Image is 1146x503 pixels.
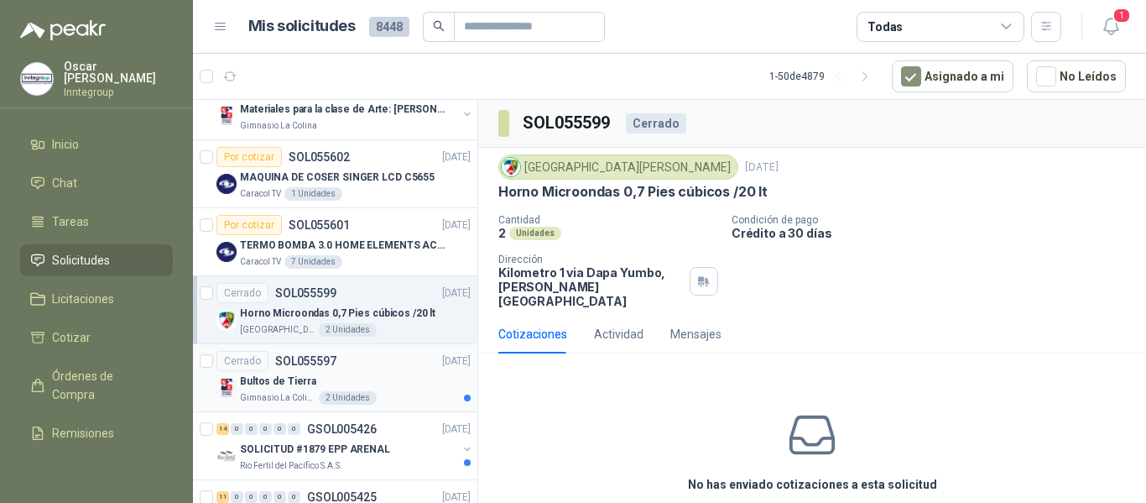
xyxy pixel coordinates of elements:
span: search [433,20,445,32]
div: Mensajes [670,325,721,343]
img: Company Logo [216,106,237,126]
div: 0 [273,423,286,435]
img: Logo peakr [20,20,106,40]
p: Inntegroup [64,87,173,97]
img: Company Logo [216,174,237,194]
p: Bultos de Tierra [240,374,316,390]
div: Cerrado [216,351,268,371]
a: Inicio [20,128,173,160]
div: 2 Unidades [319,391,377,405]
div: 0 [288,423,300,435]
p: Condición de pago [732,214,1139,226]
img: Company Logo [216,310,237,330]
div: 0 [273,491,286,503]
div: Cotizaciones [498,325,567,343]
p: Materiales para la clase de Arte: [PERSON_NAME] [240,102,449,118]
div: 7 Unidades [284,255,342,269]
div: 0 [259,491,272,503]
p: Gimnasio La Colina [240,119,317,133]
span: Solicitudes [52,251,110,270]
div: 0 [288,491,300,503]
p: [DATE] [745,160,779,176]
div: Cerrado [216,283,268,303]
div: 0 [231,491,243,503]
p: Caracol TV [240,187,281,201]
p: SOL055602 [289,151,350,163]
a: Por cotizarSOL055602[DATE] Company LogoMAQUINA DE COSER SINGER LCD C5655Caracol TV1 Unidades [193,140,477,208]
p: Crédito a 30 días [732,226,1139,240]
p: [DATE] [442,286,471,301]
p: SOL055599 [275,287,336,299]
p: [DATE] [442,354,471,369]
span: Inicio [52,135,79,154]
div: Por cotizar [216,215,282,235]
a: 14 0 0 0 0 0 GSOL005426[DATE] Company LogoSOLICITUD #1879 EPP ARENALRio Fertil del Pacífico S.A.S. [216,419,474,473]
a: Licitaciones [20,283,173,315]
div: 0 [259,423,272,435]
p: GSOL005426 [307,423,377,435]
a: Configuración [20,456,173,488]
span: Órdenes de Compra [52,367,157,404]
div: Todas [867,18,903,36]
p: TERMO BOMBA 3.0 HOME ELEMENTS ACERO INOX [240,238,449,254]
img: Company Logo [216,242,237,262]
img: Company Logo [216,446,237,466]
p: Caracol TV [240,255,281,269]
p: Oscar [PERSON_NAME] [64,60,173,84]
img: Company Logo [502,158,520,176]
div: 1 Unidades [284,187,342,201]
p: Kilometro 1 via Dapa Yumbo , [PERSON_NAME][GEOGRAPHIC_DATA] [498,265,683,308]
img: Company Logo [216,378,237,398]
p: 2 [498,226,506,240]
button: No Leídos [1027,60,1126,92]
p: Horno Microondas 0,7 Pies cúbicos /20 lt [240,306,435,322]
div: Unidades [509,227,561,240]
h3: No has enviado cotizaciones a esta solicitud [688,475,937,494]
div: 0 [231,423,243,435]
p: Horno Microondas 0,7 Pies cúbicos /20 lt [498,183,768,201]
div: Por cotizar [216,147,282,167]
button: Asignado a mi [892,60,1013,92]
p: [DATE] [442,217,471,233]
div: 0 [245,491,258,503]
a: Por cotizarSOL055601[DATE] Company LogoTERMO BOMBA 3.0 HOME ELEMENTS ACERO INOXCaracol TV7 Unidades [193,208,477,276]
span: Chat [52,174,77,192]
span: Licitaciones [52,290,114,308]
div: [GEOGRAPHIC_DATA][PERSON_NAME] [498,155,738,180]
span: Cotizar [52,328,91,347]
p: Gimnasio La Colina [240,391,315,405]
p: [DATE] [442,422,471,438]
p: [GEOGRAPHIC_DATA][PERSON_NAME] [240,323,315,337]
div: 2 Unidades [319,323,377,337]
h3: SOL055599 [523,110,612,136]
p: Dirección [498,254,683,265]
p: [DATE] [442,149,471,165]
a: Solicitudes [20,244,173,276]
span: 1 [1112,8,1131,24]
span: Remisiones [52,424,114,443]
div: 1 - 50 de 4879 [769,63,878,90]
a: CerradoSOL055599[DATE] Company LogoHorno Microondas 0,7 Pies cúbicos /20 lt[GEOGRAPHIC_DATA][PERS... [193,276,477,344]
p: Rio Fertil del Pacífico S.A.S. [240,459,342,473]
a: 8 0 0 0 0 0 GSOL005427[DATE] Company LogoMateriales para la clase de Arte: [PERSON_NAME]Gimnasio ... [216,79,474,133]
span: Tareas [52,212,89,231]
p: SOLICITUD #1879 EPP ARENAL [240,442,390,458]
a: Remisiones [20,417,173,449]
a: Cotizar [20,322,173,354]
button: 1 [1096,12,1126,42]
img: Company Logo [21,63,53,95]
div: 11 [216,491,229,503]
a: Órdenes de Compra [20,360,173,411]
p: SOL055597 [275,355,336,367]
div: Cerrado [626,113,686,134]
div: Actividad [594,325,643,343]
p: GSOL005425 [307,491,377,503]
p: SOL055601 [289,219,350,231]
a: CerradoSOL055597[DATE] Company LogoBultos de TierraGimnasio La Colina2 Unidades [193,344,477,412]
h1: Mis solicitudes [248,14,356,39]
a: Chat [20,167,173,199]
a: Tareas [20,206,173,238]
p: Cantidad [498,214,718,226]
p: MAQUINA DE COSER SINGER LCD C5655 [240,170,435,186]
span: 8448 [369,17,409,37]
